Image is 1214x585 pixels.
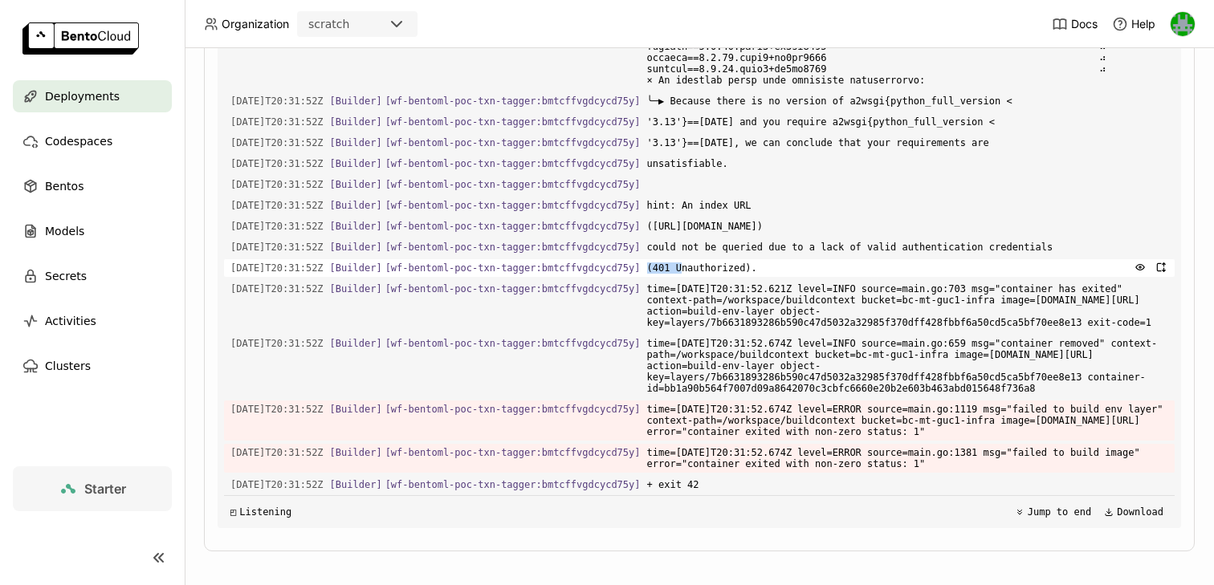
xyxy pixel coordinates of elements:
div: Help [1112,16,1155,32]
a: Docs [1052,16,1098,32]
span: hint: An index URL [647,197,1168,214]
span: [wf-bentoml-poc-txn-tagger:bmtcffvgdcycd75y] [385,200,641,211]
img: logo [22,22,139,55]
span: [Builder] [330,338,382,349]
span: [wf-bentoml-poc-txn-tagger:bmtcffvgdcycd75y] [385,116,641,128]
span: (401 Unauthorized). [647,259,1168,277]
span: [wf-bentoml-poc-txn-tagger:bmtcffvgdcycd75y] [385,479,641,490]
span: [Builder] [330,95,382,107]
span: could not be queried due to a lack of valid authentication credentials [647,238,1168,256]
span: '3.13'}==[DATE], we can conclude that your requirements are [647,134,1168,152]
span: '3.13'}==[DATE] and you require a2wsgi{python_full_version < [647,113,1168,131]
span: [Builder] [330,447,382,458]
span: [Builder] [330,404,382,415]
a: Deployments [13,80,172,112]
span: [Builder] [330,262,382,274]
button: Jump to end [1010,502,1096,522]
span: [wf-bentoml-poc-txn-tagger:bmtcffvgdcycd75y] [385,221,641,232]
span: Activities [45,311,96,331]
span: time=[DATE]T20:31:52.674Z level=INFO source=main.go:659 msg="container removed" context-path=/wor... [647,335,1168,397]
span: ╰─▶ Because there is no version of a2wsgi{python_full_version < [647,92,1168,110]
span: 2025-10-10T20:31:52.476Z [230,259,324,277]
div: scratch [308,16,349,32]
span: 2025-10-10T20:31:52.674Z [230,400,324,418]
span: [wf-bentoml-poc-txn-tagger:bmtcffvgdcycd75y] [385,158,641,169]
span: Starter [84,481,126,497]
span: Codespaces [45,132,112,151]
a: Secrets [13,260,172,292]
span: [wf-bentoml-poc-txn-tagger:bmtcffvgdcycd75y] [385,338,641,349]
a: Starter [13,466,172,511]
span: 2025-10-10T20:31:52.675Z [230,476,324,494]
span: 2025-10-10T20:31:52.476Z [230,238,324,256]
span: [wf-bentoml-poc-txn-tagger:bmtcffvgdcycd75y] [385,137,641,148]
span: [Builder] [330,137,382,148]
span: 2025-10-10T20:31:52.674Z [230,444,324,461]
span: [Builder] [330,116,382,128]
span: 2025-10-10T20:31:52.674Z [230,335,324,352]
span: 2025-10-10T20:31:52.476Z [230,217,324,235]
span: ◰ [230,506,236,518]
span: Docs [1071,17,1098,31]
span: Deployments [45,87,120,106]
a: Codespaces [13,125,172,157]
span: Help [1131,17,1155,31]
span: Secrets [45,266,87,286]
span: Clusters [45,356,91,376]
span: [wf-bentoml-poc-txn-tagger:bmtcffvgdcycd75y] [385,179,641,190]
span: 2025-10-10T20:31:52.476Z [230,92,324,110]
span: 2025-10-10T20:31:52.476Z [230,155,324,173]
input: Selected scratch. [351,17,352,33]
span: time=[DATE]T20:31:52.674Z level=ERROR source=main.go:1119 msg="failed to build env layer" context... [647,400,1168,441]
span: Models [45,221,84,241]
span: 2025-10-10T20:31:52.476Z [230,176,324,193]
span: time=[DATE]T20:31:52.674Z level=ERROR source=main.go:1381 msg="failed to build image" error="cont... [647,444,1168,473]
span: [wf-bentoml-poc-txn-tagger:bmtcffvgdcycd75y] [385,404,641,415]
button: Download [1099,502,1168,522]
span: + exit 42 [647,476,1168,494]
span: Bentos [45,177,84,196]
span: [Builder] [330,283,382,295]
span: [Builder] [330,200,382,211]
span: [wf-bentoml-poc-txn-tagger:bmtcffvgdcycd75y] [385,262,641,274]
span: Organization [222,17,289,31]
a: Clusters [13,350,172,382]
div: Listening [230,506,291,518]
span: [Builder] [330,158,382,169]
span: [wf-bentoml-poc-txn-tagger:bmtcffvgdcycd75y] [385,283,641,295]
span: ([URL][DOMAIN_NAME]) [647,217,1168,235]
span: 2025-10-10T20:31:52.476Z [230,134,324,152]
span: unsatisfiable. [647,155,1168,173]
span: 2025-10-10T20:31:52.621Z [230,280,324,298]
span: [Builder] [330,242,382,253]
span: [wf-bentoml-poc-txn-tagger:bmtcffvgdcycd75y] [385,447,641,458]
span: 2025-10-10T20:31:52.476Z [230,113,324,131]
span: [Builder] [330,221,382,232]
span: [Builder] [330,479,382,490]
a: Bentos [13,170,172,202]
span: [wf-bentoml-poc-txn-tagger:bmtcffvgdcycd75y] [385,242,641,253]
a: Activities [13,305,172,337]
span: time=[DATE]T20:31:52.621Z level=INFO source=main.go:703 msg="container has exited" context-path=/... [647,280,1168,331]
span: 2025-10-10T20:31:52.476Z [230,197,324,214]
span: [Builder] [330,179,382,190]
a: Models [13,215,172,247]
img: Sean Hickey [1171,12,1195,36]
span: [wf-bentoml-poc-txn-tagger:bmtcffvgdcycd75y] [385,95,641,107]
